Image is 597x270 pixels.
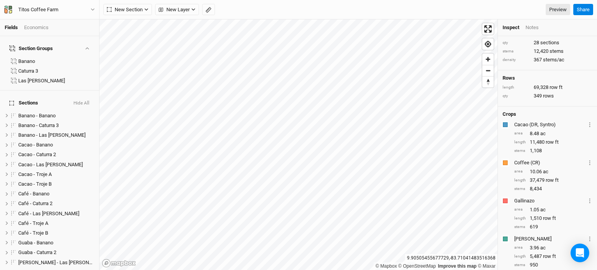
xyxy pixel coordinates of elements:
[18,132,86,138] span: Banano - Las [PERSON_NAME]
[514,216,526,221] div: length
[18,142,94,148] div: Cacao - Banano
[18,58,94,64] div: Banano
[18,249,56,255] span: Guaba - Caturra 2
[18,220,48,226] span: Café - Troje A
[543,56,564,63] span: stems/ac
[103,4,152,16] button: New Section
[482,38,494,50] button: Find my location
[514,262,526,268] div: stems
[405,254,497,262] div: 9.90505455677729 , -83.71041483516368
[514,148,526,154] div: stems
[18,162,83,167] span: Cacao - Las [PERSON_NAME]
[18,181,94,187] div: Cacao - Troje B
[540,244,546,251] span: ac
[202,4,215,16] button: Shortcut: M
[514,261,592,268] div: 950
[514,185,592,192] div: 8,434
[514,235,586,242] div: Guaba
[18,171,52,177] span: Cacao - Troje A
[99,19,497,270] canvas: Map
[573,4,593,16] button: Share
[503,24,519,31] div: Inspect
[587,234,592,243] button: Crop Usage
[482,76,494,87] button: Reset bearing to north
[107,6,143,14] span: New Section
[503,57,530,63] div: density
[482,77,494,87] span: Reset bearing to north
[18,260,94,266] div: Guaba - Las casas
[514,130,592,137] div: 8.48
[514,121,586,128] div: Cacao (DR, Syntro)
[503,39,592,46] div: 28
[102,259,136,268] a: Mapbox logo
[543,92,554,99] span: rows
[550,84,562,91] span: row ft
[18,113,56,118] span: Banano - Banano
[18,211,79,216] span: Café - Las [PERSON_NAME]
[503,85,530,91] div: length
[5,24,18,30] a: Fields
[18,78,94,84] div: Las casas
[514,147,592,154] div: 1,108
[482,54,494,65] button: Zoom in
[514,215,592,222] div: 1,510
[587,196,592,205] button: Crop Usage
[503,56,592,63] div: 367
[546,177,559,184] span: row ft
[18,191,49,197] span: Café - Banano
[84,46,90,51] button: Show section groups
[18,152,56,157] span: Cacao - Caturra 2
[514,197,586,204] div: Gallinazo
[18,122,94,129] div: Banano - Caturra 3
[478,263,496,269] a: Maxar
[503,84,592,91] div: 69,328
[24,24,49,31] div: Economics
[514,169,526,174] div: area
[514,186,526,192] div: stems
[18,132,94,138] div: Banano - Las casas
[18,152,94,158] div: Cacao - Caturra 2
[540,39,559,46] span: sections
[398,263,436,269] a: OpenStreetMap
[514,253,592,260] div: 5,487
[482,23,494,35] button: Enter fullscreen
[18,211,94,217] div: Café - Las casas
[9,45,53,52] div: Section Groups
[587,120,592,129] button: Crop Usage
[18,260,106,265] span: [PERSON_NAME] - Las [PERSON_NAME]
[543,168,548,175] span: ac
[18,6,58,14] div: Titos Coffee Farm
[18,68,94,74] div: Caturra 3
[18,240,53,246] span: Guaba - Banano
[503,48,592,55] div: 12,420
[482,65,494,76] button: Zoom out
[514,131,526,136] div: area
[73,101,90,106] button: Hide All
[503,93,530,99] div: qty
[503,49,530,54] div: stems
[438,263,477,269] a: Improve this map
[514,139,592,146] div: 11,480
[18,220,94,226] div: Café - Troje A
[4,5,95,14] button: Titos Coffee Farm
[155,4,199,16] button: New Layer
[503,75,592,81] h4: Rows
[18,249,94,256] div: Guaba - Caturra 2
[514,207,526,213] div: area
[571,244,589,262] div: Open Intercom Messenger
[503,40,530,46] div: qty
[546,4,570,16] a: Preview
[18,181,52,187] span: Cacao - Troje B
[18,191,94,197] div: Café - Banano
[18,200,94,207] div: Café - Caturra 2
[550,48,564,55] span: stems
[18,171,94,178] div: Cacao - Troje A
[514,206,592,213] div: 1.05
[543,253,556,260] span: row ft
[587,158,592,167] button: Crop Usage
